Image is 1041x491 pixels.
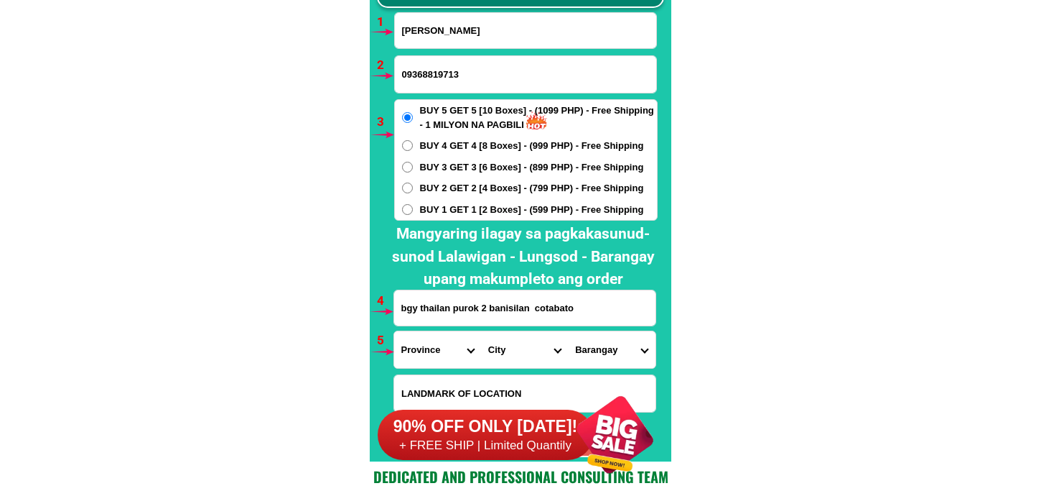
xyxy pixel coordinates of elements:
input: BUY 4 GET 4 [8 Boxes] - (999 PHP) - Free Shipping [402,140,413,151]
h6: + FREE SHIP | Limited Quantily [378,438,593,454]
input: Input LANDMARKOFLOCATION [394,375,655,412]
span: BUY 2 GET 2 [4 Boxes] - (799 PHP) - Free Shipping [420,181,644,196]
select: Select commune [568,331,655,368]
input: Input phone_number [395,56,656,93]
h6: 3 [377,113,393,132]
input: Input full_name [395,13,656,48]
span: BUY 3 GET 3 [6 Boxes] - (899 PHP) - Free Shipping [420,160,644,175]
h2: Mangyaring ilagay sa pagkakasunud-sunod Lalawigan - Lungsod - Barangay upang makumpleto ang order [382,223,665,291]
span: BUY 1 GET 1 [2 Boxes] - (599 PHP) - Free Shipping [420,203,644,217]
h6: 90% OFF ONLY [DATE]! [378,416,593,438]
span: BUY 5 GET 5 [10 Boxes] - (1099 PHP) - Free Shipping - 1 MILYON NA PAGBILI [420,104,657,132]
input: BUY 2 GET 2 [4 Boxes] - (799 PHP) - Free Shipping [402,183,413,193]
h6: 2 [377,56,393,75]
input: BUY 3 GET 3 [6 Boxes] - (899 PHP) - Free Shipping [402,162,413,173]
h6: 4 [377,292,393,311]
h6: 1 [377,13,393,32]
select: Select province [394,331,481,368]
span: BUY 4 GET 4 [8 Boxes] - (999 PHP) - Free Shipping [420,139,644,153]
input: Input address [394,290,655,326]
h2: Dedicated and professional consulting team [370,466,671,487]
select: Select district [481,331,568,368]
input: BUY 1 GET 1 [2 Boxes] - (599 PHP) - Free Shipping [402,204,413,215]
input: BUY 5 GET 5 [10 Boxes] - (1099 PHP) - Free Shipping - 1 MILYON NA PAGBILI [402,112,413,123]
h6: 5 [377,331,393,350]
